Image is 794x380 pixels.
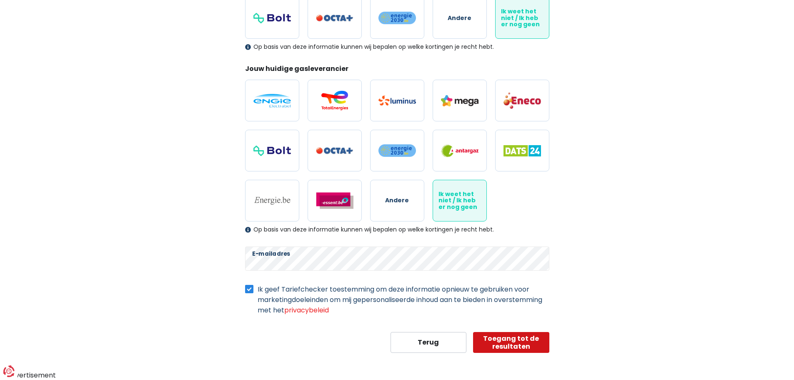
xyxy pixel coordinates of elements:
[503,92,541,109] img: Eneco
[316,91,353,111] img: Total Energies / Lampiris
[438,191,481,210] span: Ik weet het niet / Ik heb er nog geen
[316,192,353,209] img: Essent
[253,146,291,156] img: Bolt
[378,11,416,25] img: Energie2030
[378,96,416,106] img: Luminus
[503,145,541,156] img: Dats 24
[441,95,478,106] img: Mega
[253,196,291,205] img: Energie.be
[245,43,549,50] div: Op basis van deze informatie kunnen wij bepalen op welke kortingen je recht hebt.
[385,197,409,204] span: Andere
[258,284,549,315] label: Ik geef Tariefchecker toestemming om deze informatie opnieuw te gebruiken voor marketingdoeleinde...
[245,64,549,77] legend: Jouw huidige gasleverancier
[253,94,291,108] img: Engie / Electrabel
[501,8,544,28] span: Ik weet het niet / Ik heb er nog geen
[253,13,291,23] img: Bolt
[473,332,549,353] button: Toegang tot de resultaten
[316,15,353,22] img: Octa+
[378,144,416,157] img: Energie2030
[245,226,549,233] div: Op basis van deze informatie kunnen wij bepalen op welke kortingen je recht hebt.
[441,144,478,157] img: Antargaz
[448,15,471,21] span: Andere
[284,305,329,315] a: privacybeleid
[391,332,467,353] button: Terug
[316,147,353,154] img: Octa+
